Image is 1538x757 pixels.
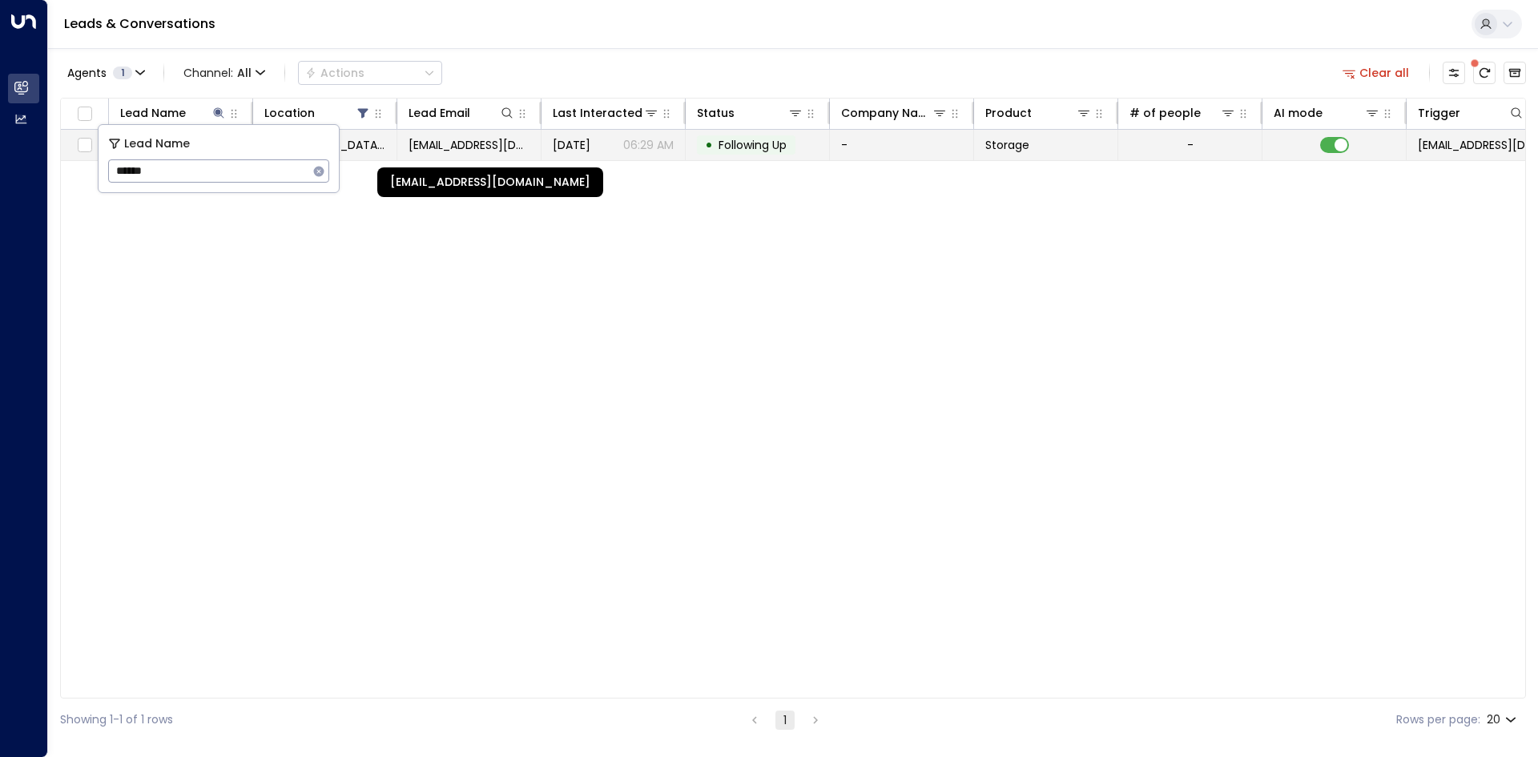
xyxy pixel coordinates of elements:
span: Storage [985,137,1029,153]
div: Actions [305,66,364,80]
div: # of people [1129,103,1201,123]
div: Showing 1-1 of 1 rows [60,711,173,728]
div: Product [985,103,1032,123]
div: Location [264,103,315,123]
button: page 1 [775,711,795,730]
div: Trigger [1418,103,1524,123]
button: Agents1 [60,62,151,84]
div: Company Name [841,103,932,123]
span: All [237,66,252,79]
button: Customize [1443,62,1465,84]
div: Button group with a nested menu [298,61,442,85]
span: Following Up [719,137,787,153]
div: Lead Name [120,103,227,123]
div: Location [264,103,371,123]
span: Channel: [177,62,272,84]
div: Status [697,103,803,123]
button: Channel:All [177,62,272,84]
span: Agents [67,67,107,79]
div: Last Interacted [553,103,659,123]
div: 20 [1487,708,1520,731]
label: Rows per page: [1396,711,1480,728]
span: There are new threads available. Refresh the grid to view the latest updates. [1473,62,1496,84]
span: Toggle select all [74,104,95,124]
div: Product [985,103,1092,123]
div: Lead Email [409,103,470,123]
button: Clear all [1336,62,1416,84]
div: Status [697,103,735,123]
td: - [830,130,974,160]
button: Archived Leads [1504,62,1526,84]
div: [EMAIL_ADDRESS][DOMAIN_NAME] [377,167,603,197]
div: AI mode [1274,103,1380,123]
span: Jamesrfuller93@gmail.com [409,137,529,153]
div: - [1187,137,1194,153]
span: Yesterday [553,137,590,153]
button: Actions [298,61,442,85]
div: AI mode [1274,103,1323,123]
span: Lead Name [124,135,190,153]
div: Last Interacted [553,103,642,123]
div: # of people [1129,103,1236,123]
div: Company Name [841,103,948,123]
p: 06:29 AM [623,137,674,153]
div: Lead Email [409,103,515,123]
span: 1 [113,66,132,79]
div: • [705,131,713,159]
div: Trigger [1418,103,1460,123]
div: Lead Name [120,103,186,123]
span: Toggle select row [74,135,95,155]
a: Leads & Conversations [64,14,215,33]
nav: pagination navigation [744,710,826,730]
